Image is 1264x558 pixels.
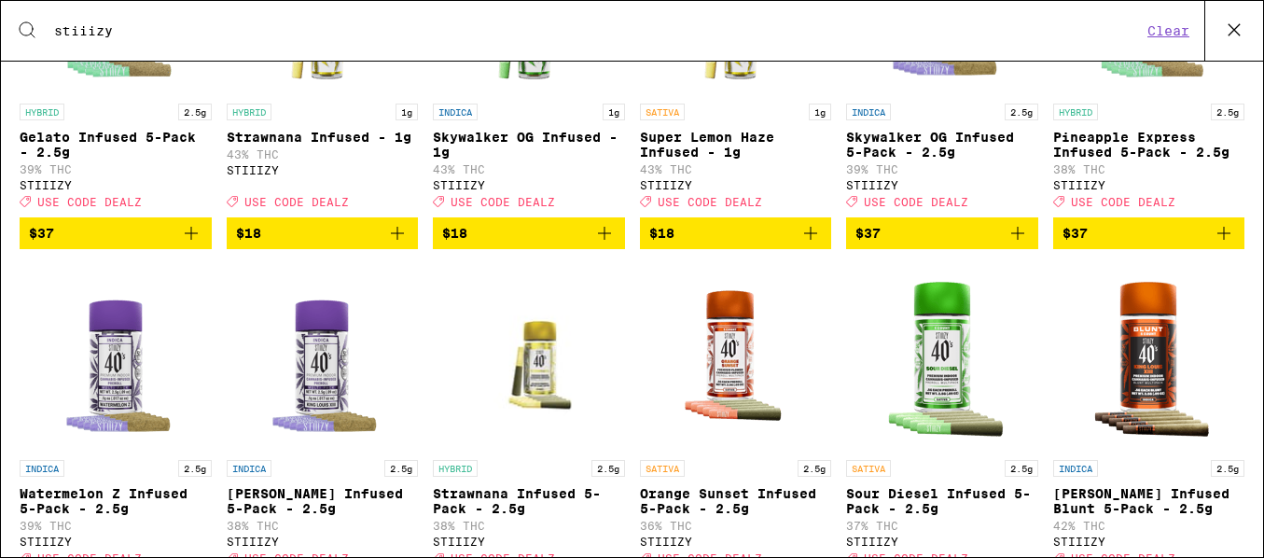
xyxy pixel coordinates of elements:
button: Add to bag [846,217,1038,249]
p: 1g [809,104,831,120]
p: 43% THC [433,163,625,175]
p: INDICA [20,460,64,477]
span: USE CODE DEALZ [658,196,762,208]
button: Add to bag [433,217,625,249]
p: SATIVA [846,460,891,477]
img: STIIIZY - Strawnana Infused 5-Pack - 2.5g [433,264,625,451]
span: USE CODE DEALZ [864,196,968,208]
div: STIIIZY [433,536,625,548]
p: 2.5g [1005,104,1038,120]
img: STIIIZY - Watermelon Z Infused 5-Pack - 2.5g [22,264,209,451]
p: Pineapple Express Infused 5-Pack - 2.5g [1053,130,1245,160]
p: 36% THC [640,520,832,532]
p: 39% THC [846,163,1038,175]
p: SATIVA [640,104,685,120]
p: 2.5g [384,460,418,477]
div: STIIIZY [20,179,212,191]
p: 2.5g [1005,460,1038,477]
span: $37 [29,226,54,241]
p: 42% THC [1053,520,1245,532]
p: 2.5g [1211,460,1244,477]
p: 1g [603,104,625,120]
button: Add to bag [1053,217,1245,249]
p: [PERSON_NAME] Infused 5-Pack - 2.5g [227,486,419,516]
div: STIIIZY [846,536,1038,548]
p: Orange Sunset Infused 5-Pack - 2.5g [640,486,832,516]
p: HYBRID [20,104,64,120]
span: $37 [1063,226,1088,241]
p: 2.5g [178,104,212,120]
span: USE CODE DEALZ [37,196,142,208]
div: STIIIZY [640,536,832,548]
p: 2.5g [798,460,831,477]
img: STIIIZY - Orange Sunset Infused 5-Pack - 2.5g [642,264,828,451]
p: 2.5g [591,460,625,477]
p: INDICA [433,104,478,120]
span: USE CODE DEALZ [1071,196,1175,208]
p: HYBRID [1053,104,1098,120]
p: Skywalker OG Infused 5-Pack - 2.5g [846,130,1038,160]
button: Add to bag [640,217,832,249]
span: Hi. Need any help? [11,13,134,28]
p: INDICA [227,460,271,477]
p: 39% THC [20,520,212,532]
div: STIIIZY [640,179,832,191]
button: Add to bag [20,217,212,249]
img: STIIIZY - King Louis XIII Infused Blunt 5-Pack - 2.5g [1055,264,1242,451]
p: 38% THC [433,520,625,532]
p: 43% THC [640,163,832,175]
button: Clear [1142,22,1195,39]
p: Watermelon Z Infused 5-Pack - 2.5g [20,486,212,516]
p: SATIVA [640,460,685,477]
p: 38% THC [227,520,419,532]
span: $18 [236,226,261,241]
p: Strawnana Infused 5-Pack - 2.5g [433,486,625,516]
p: [PERSON_NAME] Infused Blunt 5-Pack - 2.5g [1053,486,1245,516]
div: STIIIZY [1053,179,1245,191]
p: HYBRID [433,460,478,477]
p: Strawnana Infused - 1g [227,130,419,145]
p: HYBRID [227,104,271,120]
p: 2.5g [178,460,212,477]
span: $18 [442,226,467,241]
p: INDICA [1053,460,1098,477]
p: Skywalker OG Infused - 1g [433,130,625,160]
span: USE CODE DEALZ [451,196,555,208]
img: STIIIZY - King Louis XIII Infused 5-Pack - 2.5g [229,264,415,451]
div: STIIIZY [1053,536,1245,548]
span: $37 [855,226,881,241]
img: STIIIZY - Sour Diesel Infused 5-Pack - 2.5g [849,264,1035,451]
p: 2.5g [1211,104,1244,120]
span: $18 [649,226,674,241]
p: INDICA [846,104,891,120]
div: STIIIZY [433,179,625,191]
span: USE CODE DEALZ [244,196,349,208]
p: 43% THC [227,148,419,160]
div: STIIIZY [846,179,1038,191]
input: Search for products & categories [53,22,1142,39]
p: 37% THC [846,520,1038,532]
div: STIIIZY [227,164,419,176]
p: Gelato Infused 5-Pack - 2.5g [20,130,212,160]
button: Add to bag [227,217,419,249]
div: STIIIZY [20,536,212,548]
p: 38% THC [1053,163,1245,175]
p: Super Lemon Haze Infused - 1g [640,130,832,160]
p: 1g [396,104,418,120]
p: Sour Diesel Infused 5-Pack - 2.5g [846,486,1038,516]
p: 39% THC [20,163,212,175]
div: STIIIZY [227,536,419,548]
